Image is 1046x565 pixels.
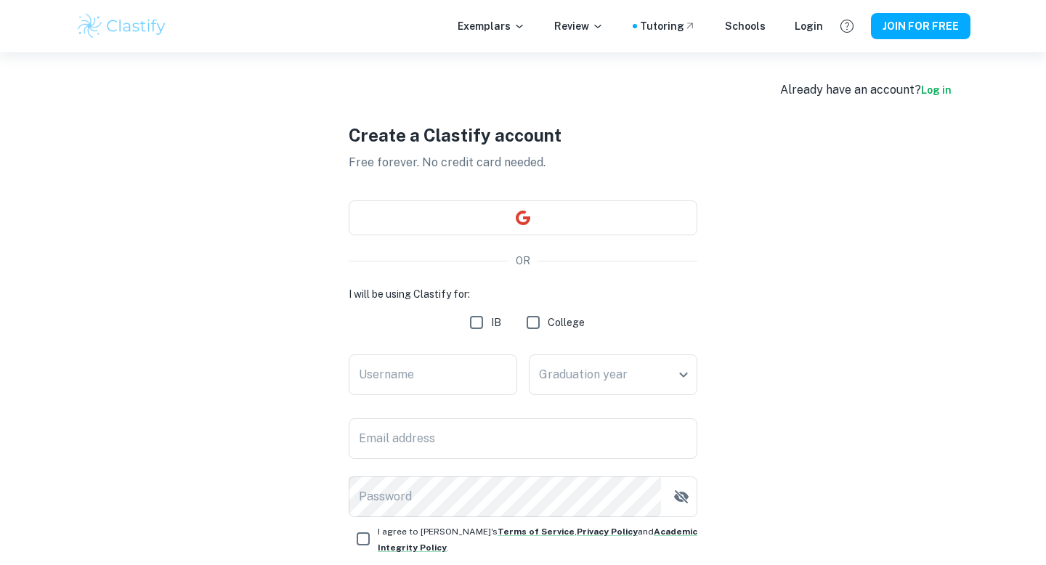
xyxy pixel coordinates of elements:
[548,314,585,330] span: College
[349,154,697,171] p: Free forever. No credit card needed.
[554,18,604,34] p: Review
[349,122,697,148] h1: Create a Clastify account
[577,527,638,537] a: Privacy Policy
[458,18,525,34] p: Exemplars
[640,18,696,34] a: Tutoring
[795,18,823,34] a: Login
[835,14,859,38] button: Help and Feedback
[516,253,530,269] p: OR
[725,18,766,34] a: Schools
[498,527,575,537] a: Terms of Service
[491,314,501,330] span: IB
[349,286,697,302] h6: I will be using Clastify for:
[871,13,970,39] button: JOIN FOR FREE
[378,527,697,553] span: I agree to [PERSON_NAME]'s , and .
[780,81,952,99] div: Already have an account?
[76,12,168,41] img: Clastify logo
[921,84,952,96] a: Log in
